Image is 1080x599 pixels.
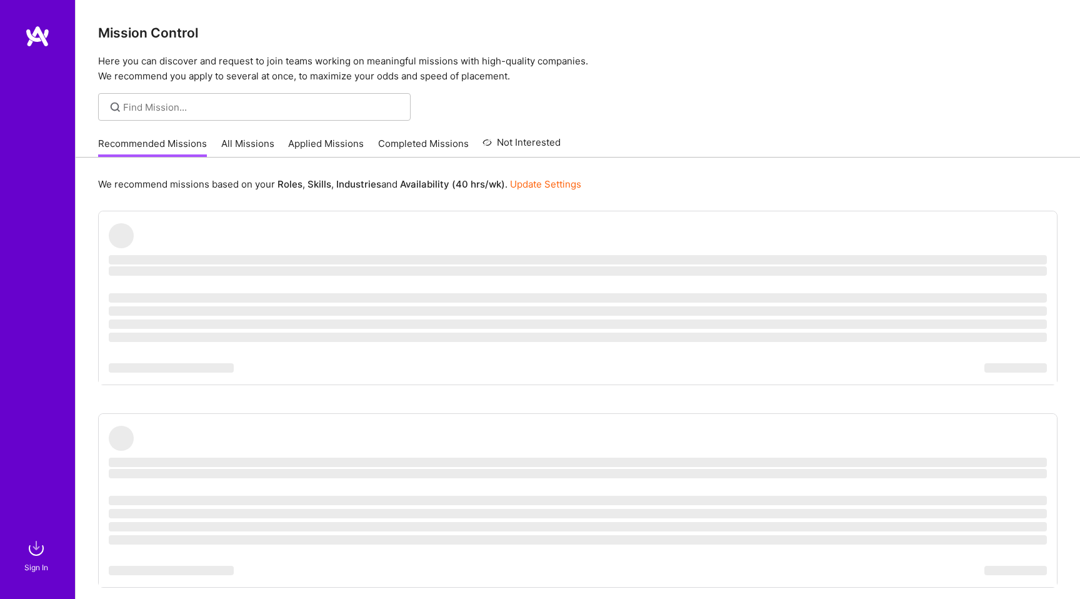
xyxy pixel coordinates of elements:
input: Find Mission... [123,101,401,114]
a: Update Settings [510,178,581,190]
b: Industries [336,178,381,190]
p: Here you can discover and request to join teams working on meaningful missions with high-quality ... [98,54,1057,84]
a: Applied Missions [288,137,364,158]
a: sign inSign In [26,536,49,574]
a: All Missions [221,137,274,158]
i: icon SearchGrey [108,100,122,114]
b: Availability (40 hrs/wk) [400,178,505,190]
p: We recommend missions based on your , , and . [98,178,581,191]
a: Not Interested [482,135,561,158]
img: logo [25,25,50,48]
h3: Mission Control [98,25,1057,41]
img: sign in [24,536,49,561]
b: Skills [307,178,331,190]
div: Sign In [24,561,48,574]
a: Completed Missions [378,137,469,158]
a: Recommended Missions [98,137,207,158]
b: Roles [277,178,302,190]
